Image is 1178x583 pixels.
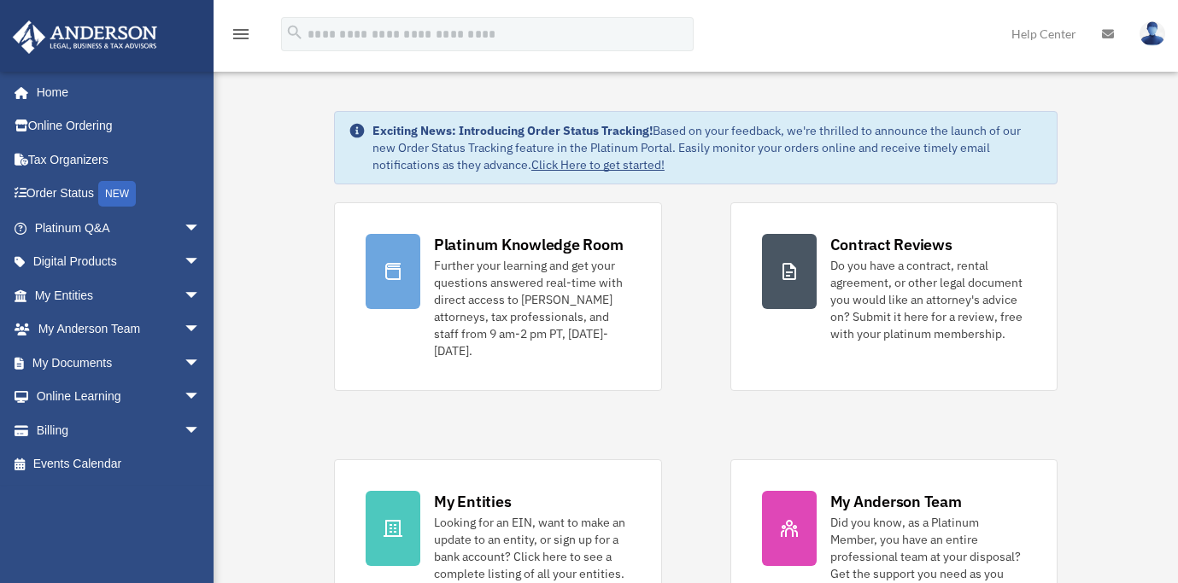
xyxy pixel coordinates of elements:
i: menu [231,24,251,44]
a: Order StatusNEW [12,177,226,212]
a: Contract Reviews Do you have a contract, rental agreement, or other legal document you would like... [730,202,1058,391]
div: Further your learning and get your questions answered real-time with direct access to [PERSON_NAM... [434,257,630,359]
a: Click Here to get started! [531,157,665,172]
div: My Anderson Team [830,491,962,512]
strong: Exciting News: Introducing Order Status Tracking! [372,123,653,138]
span: arrow_drop_down [184,211,218,246]
a: My Anderson Teamarrow_drop_down [12,312,226,347]
a: menu [231,30,251,44]
span: arrow_drop_down [184,312,218,347]
a: My Entitiesarrow_drop_down [12,278,226,312]
a: Platinum Q&Aarrow_drop_down [12,211,226,245]
div: My Entities [434,491,511,512]
span: arrow_drop_down [184,346,218,381]
i: search [285,23,304,42]
div: Contract Reviews [830,234,952,255]
img: User Pic [1140,21,1165,46]
a: Billingarrow_drop_down [12,413,226,447]
a: Tax Organizers [12,143,226,177]
div: Platinum Knowledge Room [434,234,624,255]
a: Digital Productsarrow_drop_down [12,245,226,279]
img: Anderson Advisors Platinum Portal [8,20,162,54]
a: Home [12,75,218,109]
span: arrow_drop_down [184,413,218,448]
div: Looking for an EIN, want to make an update to an entity, or sign up for a bank account? Click her... [434,514,630,582]
span: arrow_drop_down [184,245,218,280]
div: Do you have a contract, rental agreement, or other legal document you would like an attorney's ad... [830,257,1027,342]
a: Online Learningarrow_drop_down [12,380,226,414]
div: Based on your feedback, we're thrilled to announce the launch of our new Order Status Tracking fe... [372,122,1043,173]
a: Online Ordering [12,109,226,143]
div: NEW [98,181,136,207]
span: arrow_drop_down [184,380,218,415]
a: Platinum Knowledge Room Further your learning and get your questions answered real-time with dire... [334,202,662,391]
span: arrow_drop_down [184,278,218,313]
a: My Documentsarrow_drop_down [12,346,226,380]
a: Events Calendar [12,447,226,481]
